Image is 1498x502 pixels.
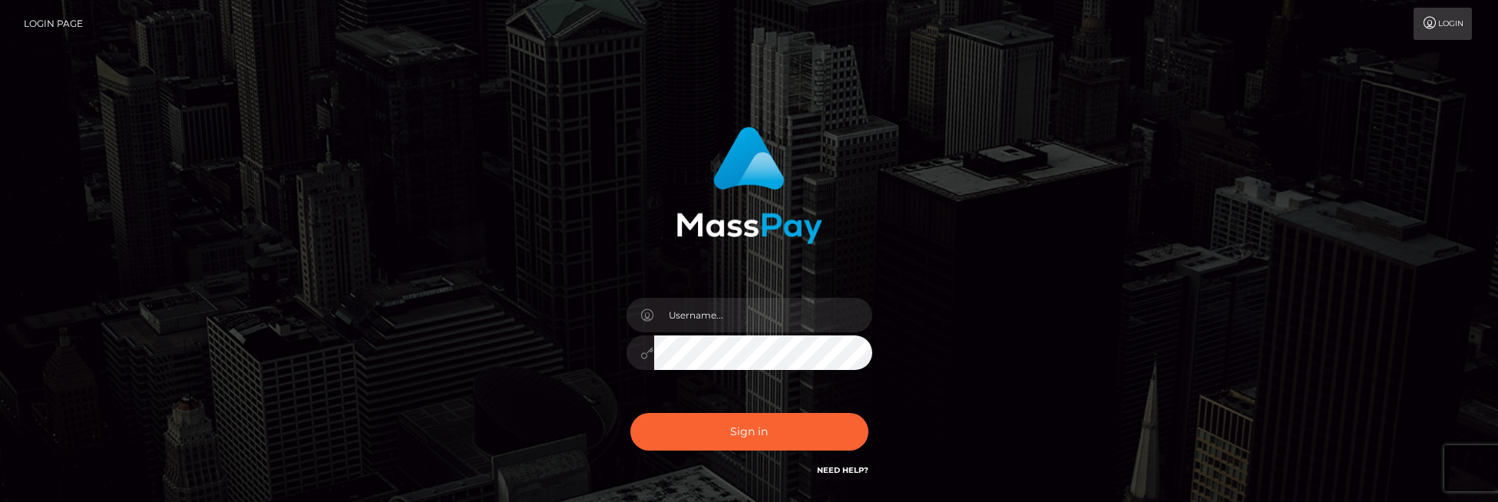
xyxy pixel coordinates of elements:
a: Need Help? [817,465,868,475]
button: Sign in [630,413,868,451]
input: Username... [654,298,872,332]
a: Login [1414,8,1472,40]
img: MassPay Login [676,127,822,244]
a: Login Page [24,8,83,40]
